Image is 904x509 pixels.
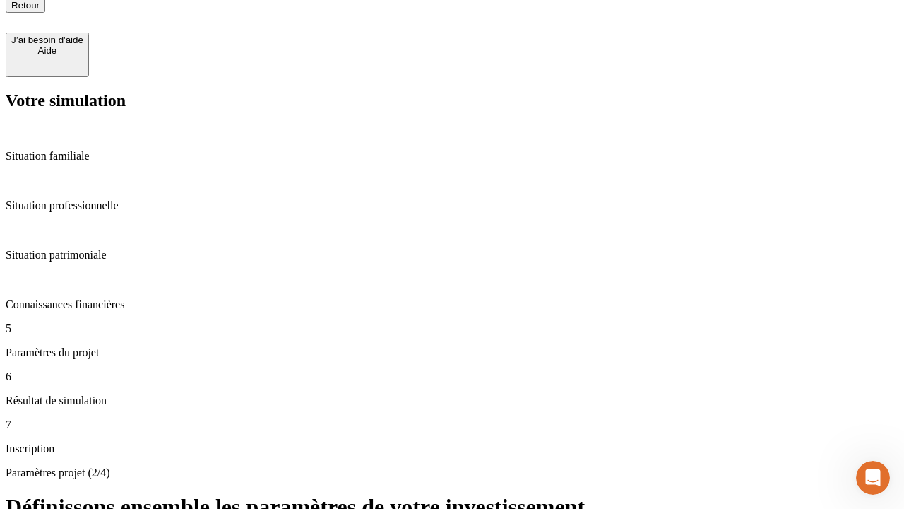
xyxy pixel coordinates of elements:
[6,150,898,163] p: Situation familiale
[11,35,83,45] div: J’ai besoin d'aide
[6,443,898,455] p: Inscription
[6,346,898,359] p: Paramètres du projet
[6,322,898,335] p: 5
[6,467,898,479] p: Paramètres projet (2/4)
[6,394,898,407] p: Résultat de simulation
[6,199,898,212] p: Situation professionnelle
[6,298,898,311] p: Connaissances financières
[6,33,89,77] button: J’ai besoin d'aideAide
[6,419,898,431] p: 7
[11,45,83,56] div: Aide
[6,249,898,262] p: Situation patrimoniale
[6,370,898,383] p: 6
[6,91,898,110] h2: Votre simulation
[856,461,890,495] iframe: Intercom live chat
